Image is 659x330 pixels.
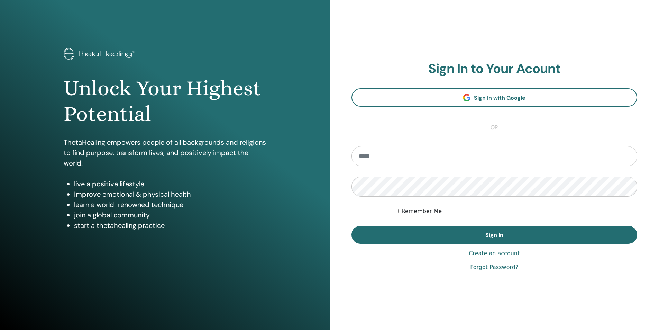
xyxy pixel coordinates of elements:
[74,220,266,231] li: start a thetahealing practice
[485,231,503,239] span: Sign In
[487,123,502,132] span: or
[394,207,637,215] div: Keep me authenticated indefinitely or until I manually logout
[74,179,266,189] li: live a positive lifestyle
[470,263,518,271] a: Forgot Password?
[351,226,638,244] button: Sign In
[351,88,638,107] a: Sign In with Google
[74,189,266,199] li: improve emotional & physical health
[351,61,638,77] h2: Sign In to Your Acount
[469,249,520,258] a: Create an account
[474,94,525,101] span: Sign In with Google
[74,199,266,210] li: learn a world-renowned technique
[74,210,266,220] li: join a global community
[401,207,442,215] label: Remember Me
[64,75,266,127] h1: Unlock Your Highest Potential
[64,137,266,168] p: ThetaHealing empowers people of all backgrounds and religions to find purpose, transform lives, a...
